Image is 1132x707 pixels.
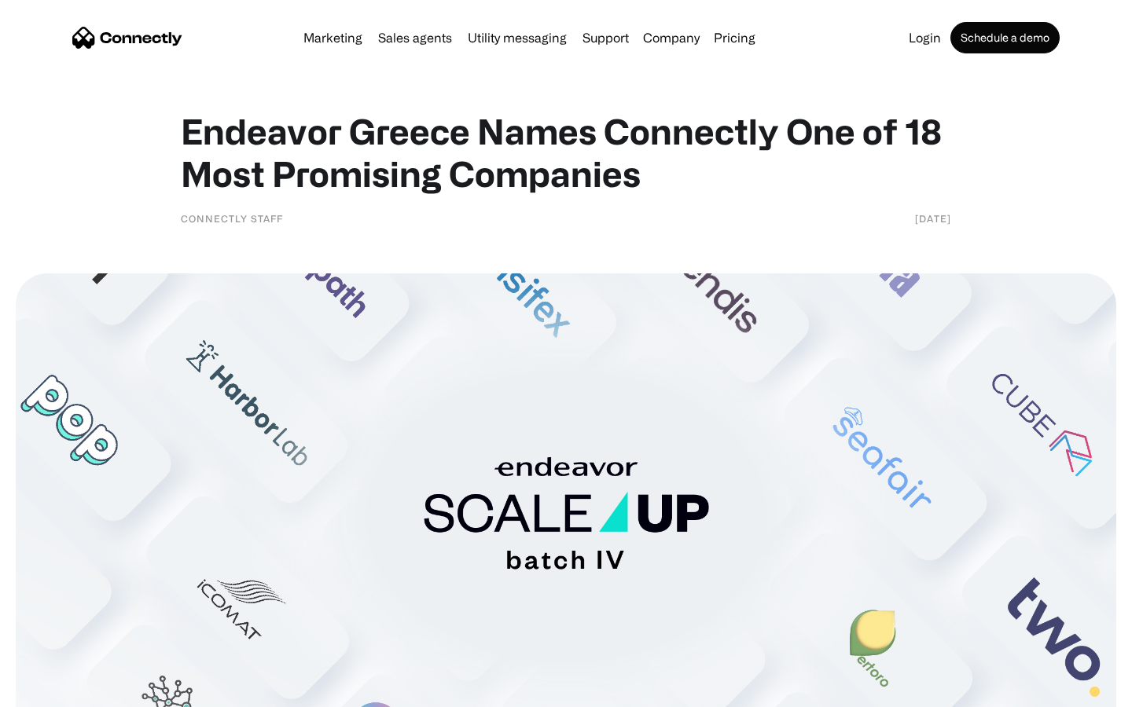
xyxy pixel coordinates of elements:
[576,31,635,44] a: Support
[16,680,94,702] aside: Language selected: English
[461,31,573,44] a: Utility messaging
[181,211,283,226] div: Connectly Staff
[643,27,700,49] div: Company
[950,22,1060,53] a: Schedule a demo
[181,110,951,195] h1: Endeavor Greece Names Connectly One of 18 Most Promising Companies
[372,31,458,44] a: Sales agents
[297,31,369,44] a: Marketing
[915,211,951,226] div: [DATE]
[31,680,94,702] ul: Language list
[707,31,762,44] a: Pricing
[902,31,947,44] a: Login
